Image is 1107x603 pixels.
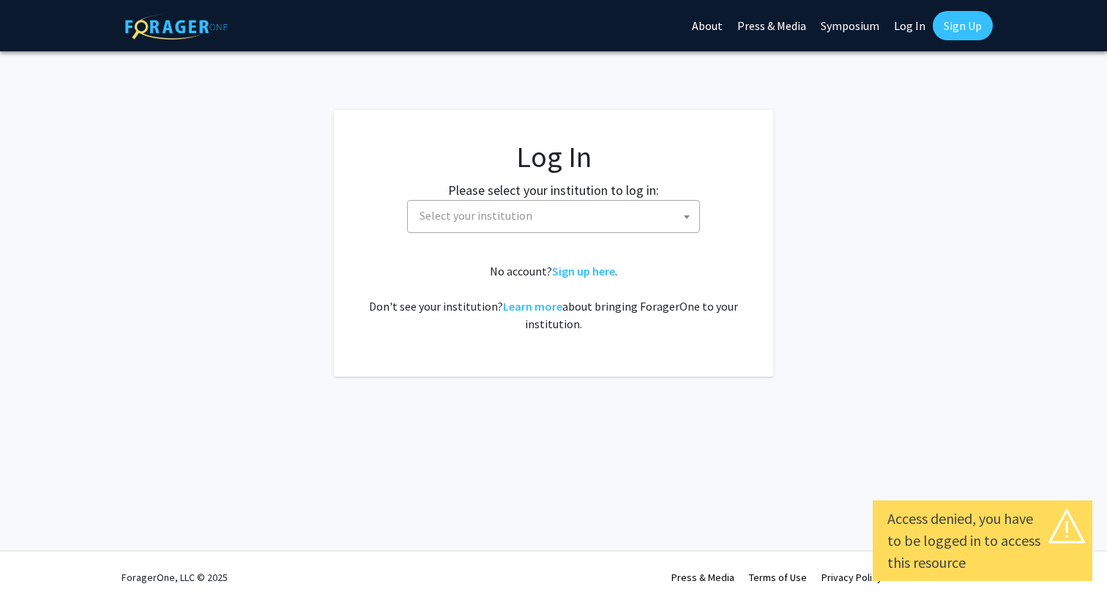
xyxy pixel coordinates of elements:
[933,11,993,40] a: Sign Up
[749,571,807,584] a: Terms of Use
[122,552,228,603] div: ForagerOne, LLC © 2025
[448,180,659,200] label: Please select your institution to log in:
[420,208,532,223] span: Select your institution
[887,508,1078,574] div: Access denied, you have to be logged in to access this resource
[125,14,228,40] img: ForagerOne Logo
[363,262,744,333] div: No account? . Don't see your institution? about bringing ForagerOne to your institution.
[407,200,700,233] span: Select your institution
[503,299,562,314] a: Learn more about bringing ForagerOne to your institution
[552,264,615,278] a: Sign up here
[821,571,882,584] a: Privacy Policy
[363,139,744,174] h1: Log In
[671,571,734,584] a: Press & Media
[414,201,699,231] span: Select your institution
